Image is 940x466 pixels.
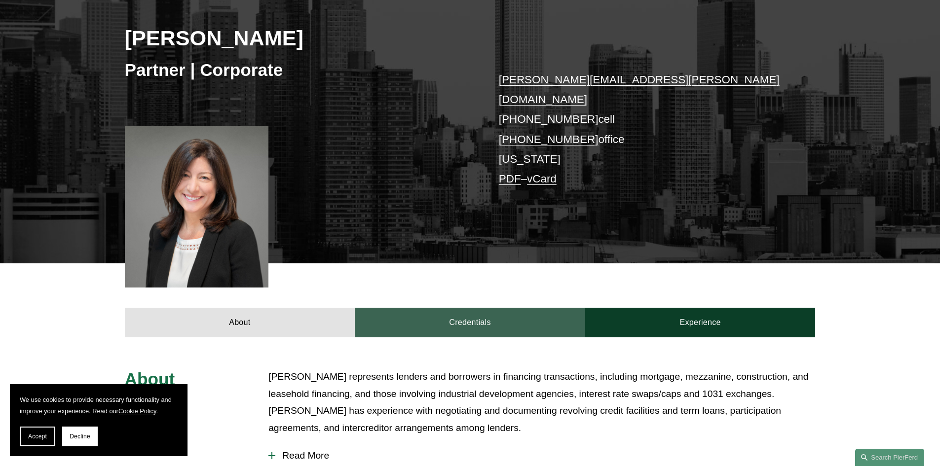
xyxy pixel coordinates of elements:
[20,394,178,417] p: We use cookies to provide necessary functionality and improve your experience. Read our .
[10,384,188,456] section: Cookie banner
[125,369,175,389] span: About
[499,113,599,125] a: [PHONE_NUMBER]
[20,427,55,446] button: Accept
[118,407,156,415] a: Cookie Policy
[499,133,599,145] a: [PHONE_NUMBER]
[70,433,90,440] span: Decline
[355,308,585,337] a: Credentials
[268,368,815,436] p: [PERSON_NAME] represents lenders and borrowers in financing transactions, including mortgage, mez...
[125,25,470,51] h2: [PERSON_NAME]
[527,173,557,185] a: vCard
[28,433,47,440] span: Accept
[585,308,816,337] a: Experience
[499,173,521,185] a: PDF
[499,70,787,189] p: cell office [US_STATE] –
[125,59,470,81] h3: Partner | Corporate
[855,449,924,466] a: Search this site
[275,450,815,461] span: Read More
[499,73,780,106] a: [PERSON_NAME][EMAIL_ADDRESS][PERSON_NAME][DOMAIN_NAME]
[62,427,98,446] button: Decline
[125,308,355,337] a: About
